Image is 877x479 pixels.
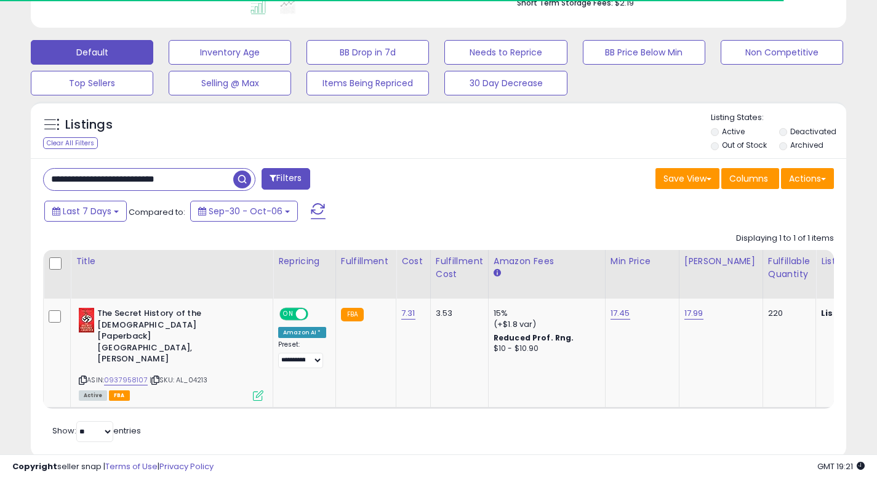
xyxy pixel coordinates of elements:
[721,168,779,189] button: Columns
[341,308,364,321] small: FBA
[444,40,567,65] button: Needs to Reprice
[494,268,501,279] small: Amazon Fees.
[781,168,834,189] button: Actions
[278,327,326,338] div: Amazon AI *
[44,201,127,222] button: Last 7 Days
[341,255,391,268] div: Fulfillment
[684,255,758,268] div: [PERSON_NAME]
[494,255,600,268] div: Amazon Fees
[684,307,703,320] a: 17.99
[494,308,596,319] div: 15%
[76,255,268,268] div: Title
[401,307,415,320] a: 7.31
[583,40,705,65] button: BB Price Below Min
[436,308,479,319] div: 3.53
[209,205,282,217] span: Sep-30 - Oct-06
[722,140,767,150] label: Out of Stock
[736,233,834,244] div: Displaying 1 to 1 of 1 items
[79,308,263,399] div: ASIN:
[79,390,107,401] span: All listings currently available for purchase on Amazon
[655,168,719,189] button: Save View
[306,71,429,95] button: Items Being Repriced
[306,309,326,320] span: OFF
[436,255,483,281] div: Fulfillment Cost
[109,390,130,401] span: FBA
[281,309,296,320] span: ON
[65,116,113,134] h5: Listings
[444,71,567,95] button: 30 Day Decrease
[790,126,836,137] label: Deactivated
[169,40,291,65] button: Inventory Age
[150,375,208,385] span: | SKU: AL_04213
[104,375,148,385] a: 0937958107
[262,168,310,190] button: Filters
[12,461,57,472] strong: Copyright
[31,40,153,65] button: Default
[278,255,330,268] div: Repricing
[711,112,846,124] p: Listing States:
[401,255,425,268] div: Cost
[52,425,141,437] span: Show: entries
[105,461,158,472] a: Terms of Use
[43,137,98,149] div: Clear All Filters
[494,332,574,343] b: Reduced Prof. Rng.
[129,206,185,218] span: Compared to:
[63,205,111,217] span: Last 7 Days
[768,255,811,281] div: Fulfillable Quantity
[722,126,745,137] label: Active
[494,319,596,330] div: (+$1.8 var)
[306,40,429,65] button: BB Drop in 7d
[169,71,291,95] button: Selling @ Max
[494,344,596,354] div: $10 - $10.90
[729,172,768,185] span: Columns
[721,40,843,65] button: Non Competitive
[190,201,298,222] button: Sep-30 - Oct-06
[817,461,865,472] span: 2025-10-14 19:21 GMT
[278,340,326,368] div: Preset:
[159,461,214,472] a: Privacy Policy
[611,255,674,268] div: Min Price
[768,308,806,319] div: 220
[31,71,153,95] button: Top Sellers
[97,308,247,368] b: The Secret History of the [DEMOGRAPHIC_DATA] [Paperback] [GEOGRAPHIC_DATA], [PERSON_NAME]
[79,308,94,332] img: 41XrZ+3l4iL._SL40_.jpg
[611,307,630,320] a: 17.45
[790,140,823,150] label: Archived
[12,461,214,473] div: seller snap | |
[821,307,877,319] b: Listed Price:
